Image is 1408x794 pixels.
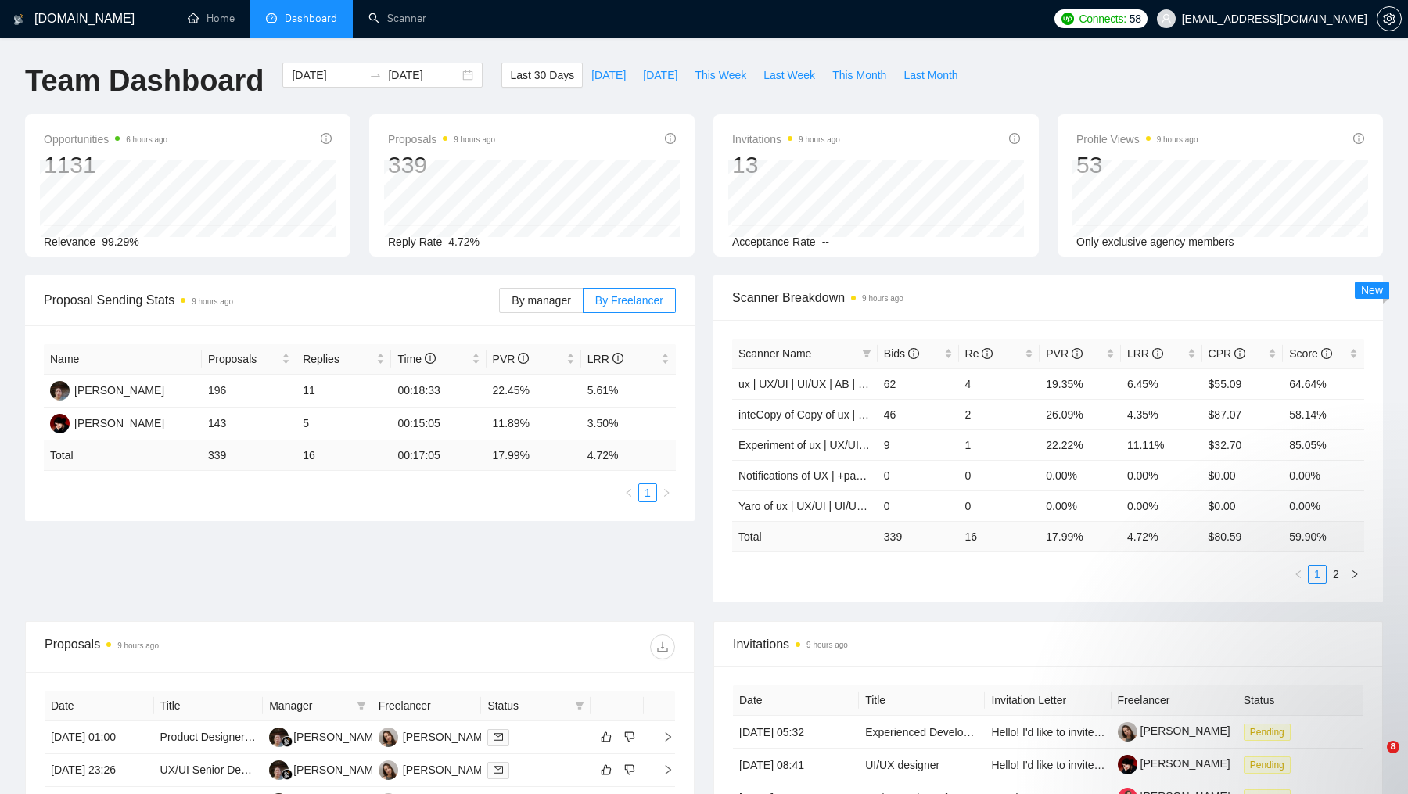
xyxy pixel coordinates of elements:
span: right [650,764,673,775]
td: 85.05% [1283,429,1364,460]
td: 16 [296,440,391,471]
time: 6 hours ago [126,135,167,144]
span: info-circle [612,353,623,364]
a: YS[PERSON_NAME] [379,763,493,775]
td: 11 [296,375,391,408]
td: 4.35% [1121,399,1202,429]
td: 00:15:05 [391,408,486,440]
iframe: Intercom live chat [1355,741,1392,778]
span: PVR [1046,347,1083,360]
div: 13 [732,150,840,180]
li: Next Page [1345,565,1364,584]
span: Last Month [903,66,957,84]
span: info-circle [321,133,332,144]
span: Time [397,353,435,365]
td: $55.09 [1202,368,1284,399]
a: YS[PERSON_NAME] [379,730,493,742]
span: left [1294,569,1303,579]
span: setting [1377,13,1401,25]
div: [PERSON_NAME] [293,761,383,778]
span: Proposals [388,130,495,149]
td: 0 [959,490,1040,521]
td: 4.72 % [581,440,676,471]
span: dashboard [266,13,277,23]
div: Proposals [45,634,360,659]
span: Dashboard [285,12,337,25]
span: Profile Views [1076,130,1198,149]
td: 00:18:33 [391,375,486,408]
td: UI/UX designer [859,749,985,781]
td: 339 [202,440,296,471]
span: Proposals [208,350,278,368]
div: [PERSON_NAME] [293,728,383,745]
a: UI/UX designer [865,759,939,771]
span: LRR [587,353,623,365]
span: Opportunities [44,130,167,149]
button: left [1289,565,1308,584]
th: Invitation Letter [985,685,1111,716]
span: info-circle [1234,348,1245,359]
span: info-circle [1072,348,1083,359]
td: 5.61% [581,375,676,408]
span: left [624,488,634,498]
th: Proposals [202,344,296,375]
td: Product Designer (UX/UI + Visual) - Prior Experience With Scaled Products [154,721,264,754]
img: logo [13,7,24,32]
a: setting [1377,13,1402,25]
span: info-circle [908,348,919,359]
button: This Week [686,63,755,88]
span: Last Week [763,66,815,84]
td: [DATE] 23:26 [45,754,154,787]
a: Yaro of ux | UX/UI | UI/UX | Intermediate [738,500,934,512]
span: Scanner Name [738,347,811,360]
div: [PERSON_NAME] [74,382,164,399]
img: YS [379,760,398,780]
td: 4.72 % [1121,521,1202,551]
img: gigradar-bm.png [282,769,293,780]
td: 58.14% [1283,399,1364,429]
img: YS [50,381,70,401]
span: Acceptance Rate [732,235,816,248]
td: 0.00% [1121,490,1202,521]
span: mail [494,765,503,774]
td: $0.00 [1202,490,1284,521]
a: Pending [1244,758,1297,771]
th: Freelancer [372,691,482,721]
a: ux | UX/UI | UI/UX | AB | main template [738,378,927,390]
span: Relevance [44,235,95,248]
span: info-circle [518,353,529,364]
time: 9 hours ago [806,641,848,649]
td: 0.00% [1040,460,1121,490]
span: dislike [624,731,635,743]
a: Experiment of ux | UX/UI | UI/UX | AB | main template [738,439,997,451]
td: [DATE] 05:32 [733,716,859,749]
span: info-circle [1353,133,1364,144]
td: 22.45% [487,375,581,408]
div: 1131 [44,150,167,180]
th: Replies [296,344,391,375]
td: 11.11% [1121,429,1202,460]
span: filter [575,701,584,710]
span: PVR [493,353,530,365]
span: By Freelancer [595,294,663,307]
td: 143 [202,408,296,440]
span: filter [859,342,875,365]
td: 2 [959,399,1040,429]
td: 4 [959,368,1040,399]
td: $ 80.59 [1202,521,1284,551]
td: Total [732,521,878,551]
th: Date [733,685,859,716]
span: info-circle [425,353,436,364]
span: 4.72% [448,235,480,248]
span: like [601,763,612,776]
span: filter [572,694,587,717]
td: 59.90 % [1283,521,1364,551]
button: Last Week [755,63,824,88]
a: 2 [1327,566,1345,583]
div: 339 [388,150,495,180]
td: 196 [202,375,296,408]
span: right [650,731,673,742]
span: user [1161,13,1172,24]
button: right [1345,565,1364,584]
div: [PERSON_NAME] [403,728,493,745]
